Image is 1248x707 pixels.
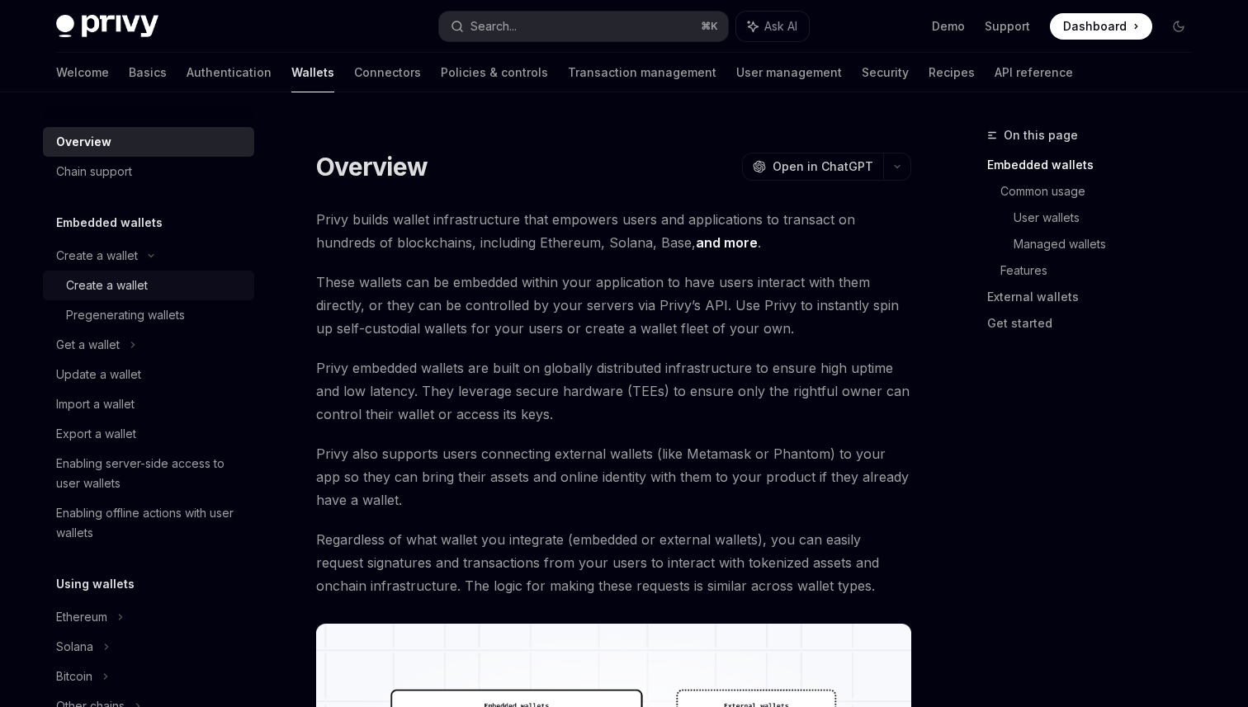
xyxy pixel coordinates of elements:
[696,234,758,252] a: and more
[56,132,111,152] div: Overview
[995,53,1073,92] a: API reference
[56,15,158,38] img: dark logo
[1165,13,1192,40] button: Toggle dark mode
[43,300,254,330] a: Pregenerating wallets
[985,18,1030,35] a: Support
[56,246,138,266] div: Create a wallet
[66,305,185,325] div: Pregenerating wallets
[736,53,842,92] a: User management
[568,53,716,92] a: Transaction management
[701,20,718,33] span: ⌘ K
[56,365,141,384] div: Update a wallet
[742,153,883,181] button: Open in ChatGPT
[56,162,132,181] div: Chain support
[43,360,254,389] a: Update a wallet
[316,208,911,254] span: Privy builds wallet infrastructure that empowers users and applications to transact on hundreds o...
[56,213,163,233] h5: Embedded wallets
[56,394,135,414] div: Import a wallet
[1014,205,1205,231] a: User wallets
[736,12,809,41] button: Ask AI
[987,310,1205,337] a: Get started
[316,152,428,181] h1: Overview
[43,157,254,186] a: Chain support
[56,335,120,355] div: Get a wallet
[1063,18,1127,35] span: Dashboard
[56,503,244,543] div: Enabling offline actions with user wallets
[1014,231,1205,257] a: Managed wallets
[987,152,1205,178] a: Embedded wallets
[43,271,254,300] a: Create a wallet
[316,442,911,511] span: Privy also supports users connecting external wallets (like Metamask or Phantom) to your app so t...
[764,18,797,35] span: Ask AI
[862,53,909,92] a: Security
[43,498,254,548] a: Enabling offline actions with user wallets
[316,528,911,597] span: Regardless of what wallet you integrate (embedded or external wallets), you can easily request si...
[43,389,254,419] a: Import a wallet
[129,53,167,92] a: Basics
[1050,13,1152,40] a: Dashboard
[439,12,728,41] button: Search...⌘K
[291,53,334,92] a: Wallets
[56,53,109,92] a: Welcome
[1000,257,1205,284] a: Features
[56,424,136,444] div: Export a wallet
[929,53,975,92] a: Recipes
[66,276,148,295] div: Create a wallet
[470,16,517,36] div: Search...
[354,53,421,92] a: Connectors
[56,667,92,686] div: Bitcoin
[56,607,107,627] div: Ethereum
[56,637,93,657] div: Solana
[56,454,244,493] div: Enabling server-side access to user wallets
[56,574,135,594] h5: Using wallets
[43,449,254,498] a: Enabling server-side access to user wallets
[773,158,873,175] span: Open in ChatGPT
[1004,125,1078,145] span: On this page
[187,53,272,92] a: Authentication
[43,419,254,449] a: Export a wallet
[441,53,548,92] a: Policies & controls
[987,284,1205,310] a: External wallets
[43,127,254,157] a: Overview
[316,356,911,426] span: Privy embedded wallets are built on globally distributed infrastructure to ensure high uptime and...
[1000,178,1205,205] a: Common usage
[932,18,965,35] a: Demo
[316,271,911,340] span: These wallets can be embedded within your application to have users interact with them directly, ...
